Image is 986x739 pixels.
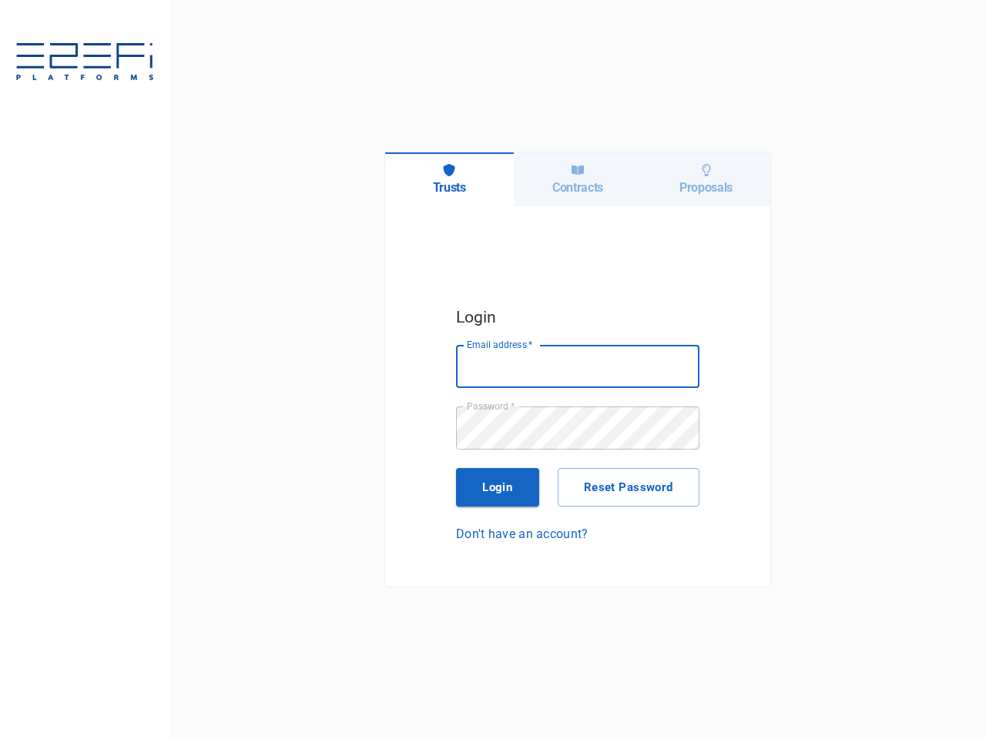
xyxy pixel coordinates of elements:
h5: Login [456,304,699,330]
h6: Proposals [679,180,733,195]
button: Login [456,468,539,507]
h6: Trusts [433,180,466,195]
label: Email address [467,338,533,351]
a: Don't have an account? [456,525,699,543]
img: E2EFiPLATFORMS-7f06cbf9.svg [15,43,154,83]
button: Reset Password [558,468,699,507]
label: Password [467,400,515,413]
h6: Contracts [552,180,603,195]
